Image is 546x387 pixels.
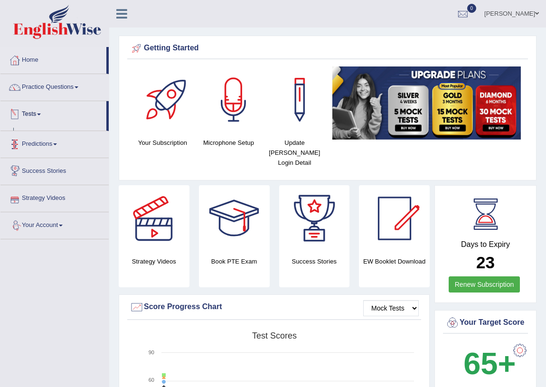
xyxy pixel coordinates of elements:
a: Predictions [0,131,109,155]
a: Take Practice Sectional Test [18,128,106,145]
h4: Update [PERSON_NAME] Login Detail [266,138,323,168]
h4: Microphone Setup [200,138,257,148]
div: Your Target Score [445,316,526,330]
a: Home [0,47,106,71]
a: Strategy Videos [0,185,109,209]
h4: Success Stories [279,256,350,266]
h4: Strategy Videos [119,256,189,266]
img: small5.jpg [332,66,521,140]
h4: Book PTE Exam [199,256,270,266]
tspan: Test scores [252,331,297,340]
text: 60 [149,377,154,383]
b: 23 [476,253,495,272]
a: Renew Subscription [449,276,520,293]
div: Getting Started [130,41,526,56]
div: Score Progress Chart [130,300,419,314]
h4: EW Booklet Download [359,256,430,266]
a: Practice Questions [0,74,109,98]
a: Tests [0,101,106,125]
text: 90 [149,349,154,355]
h4: Your Subscription [134,138,191,148]
a: Your Account [0,212,109,236]
h4: Days to Expiry [445,240,526,249]
b: 65+ [463,346,516,381]
span: 0 [467,4,477,13]
a: Success Stories [0,158,109,182]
